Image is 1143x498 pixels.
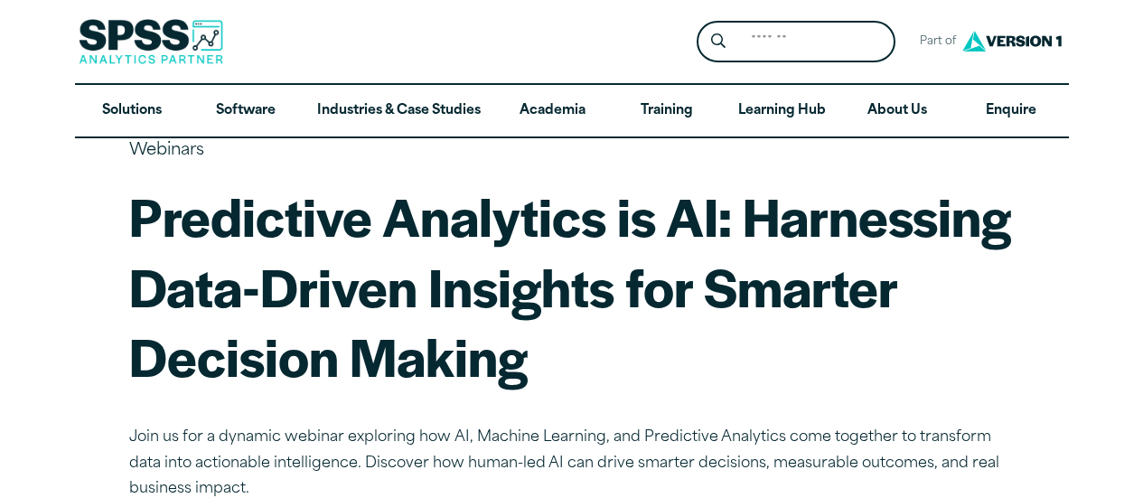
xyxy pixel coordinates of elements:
[129,181,1015,391] h1: Predictive Analytics is AI: Harnessing Data-Driven Insights for Smarter Decision Making
[75,85,1069,137] nav: Desktop version of site main menu
[75,85,189,137] a: Solutions
[840,85,954,137] a: About Us
[954,85,1068,137] a: Enquire
[724,85,840,137] a: Learning Hub
[609,85,723,137] a: Training
[303,85,495,137] a: Industries & Case Studies
[697,21,895,63] form: Site Header Search Form
[910,29,958,55] span: Part of
[958,24,1066,58] img: Version1 Logo
[189,85,303,137] a: Software
[701,25,735,59] button: Search magnifying glass icon
[495,85,609,137] a: Academia
[79,19,223,64] img: SPSS Analytics Partner
[711,33,726,49] svg: Search magnifying glass icon
[129,138,1015,164] p: Webinars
